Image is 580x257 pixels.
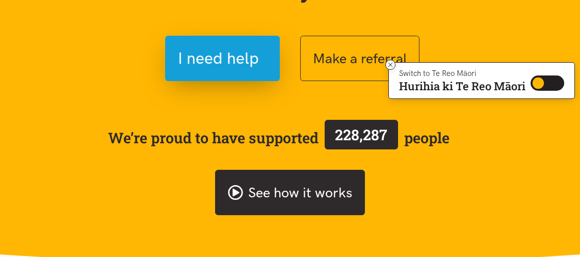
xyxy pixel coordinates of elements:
[165,36,280,81] button: I need help
[300,36,419,81] button: Make a referral
[215,170,365,215] a: See how it works
[399,82,525,91] p: Hurihia ki Te Reo Māori
[399,70,525,76] p: Switch to Te Reo Māori
[319,118,404,158] a: 228,287
[178,45,259,71] span: I need help
[108,118,450,158] span: We’re proud to have supported people
[335,125,387,144] span: 228,287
